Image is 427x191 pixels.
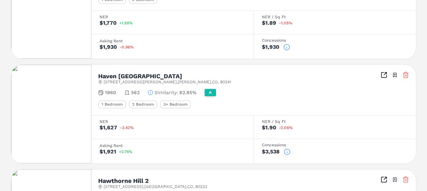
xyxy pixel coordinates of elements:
span: Similarity : [155,89,178,96]
span: 562 [131,89,140,96]
span: -1.05% [279,21,292,25]
div: $1,921 [100,149,116,154]
span: -2.06% [279,126,293,130]
div: Concessions [262,38,408,42]
div: NER / Sq Ft [262,120,408,124]
div: NER [100,120,245,124]
div: Concessions [262,143,408,147]
h2: Hawthorne Hill 2 [98,178,149,184]
div: Asking Rent [100,39,245,43]
span: -3.42% [120,126,134,130]
div: $1,930 [100,44,117,50]
div: $1,930 [262,44,279,50]
a: Inspect Comparables [380,176,387,183]
div: 3+ Bedroom [160,100,191,108]
span: +2.74% [119,150,132,154]
div: A [204,89,216,96]
span: [STREET_ADDRESS][PERSON_NAME] , [PERSON_NAME] , CO , 80241 [104,79,231,85]
div: $1.90 [262,125,276,130]
div: 2 Bedroom [129,100,157,108]
span: +1.58% [119,21,133,25]
div: Asking Rent [100,144,245,148]
span: -0.96% [120,45,134,49]
span: [STREET_ADDRESS] , [GEOGRAPHIC_DATA] , CO , 80233 [104,184,207,189]
div: $1.89 [262,20,276,26]
span: 1960 [105,89,116,96]
div: 1 Bedroom [98,100,126,108]
div: $3,538 [262,149,280,154]
a: Inspect Comparables [380,71,387,78]
div: $1,770 [100,20,117,26]
span: 82.85% [179,89,196,96]
h2: Haven [GEOGRAPHIC_DATA] [98,73,182,79]
div: NER [100,15,245,19]
div: NER / Sq Ft [262,15,408,19]
div: $1,627 [100,125,117,130]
